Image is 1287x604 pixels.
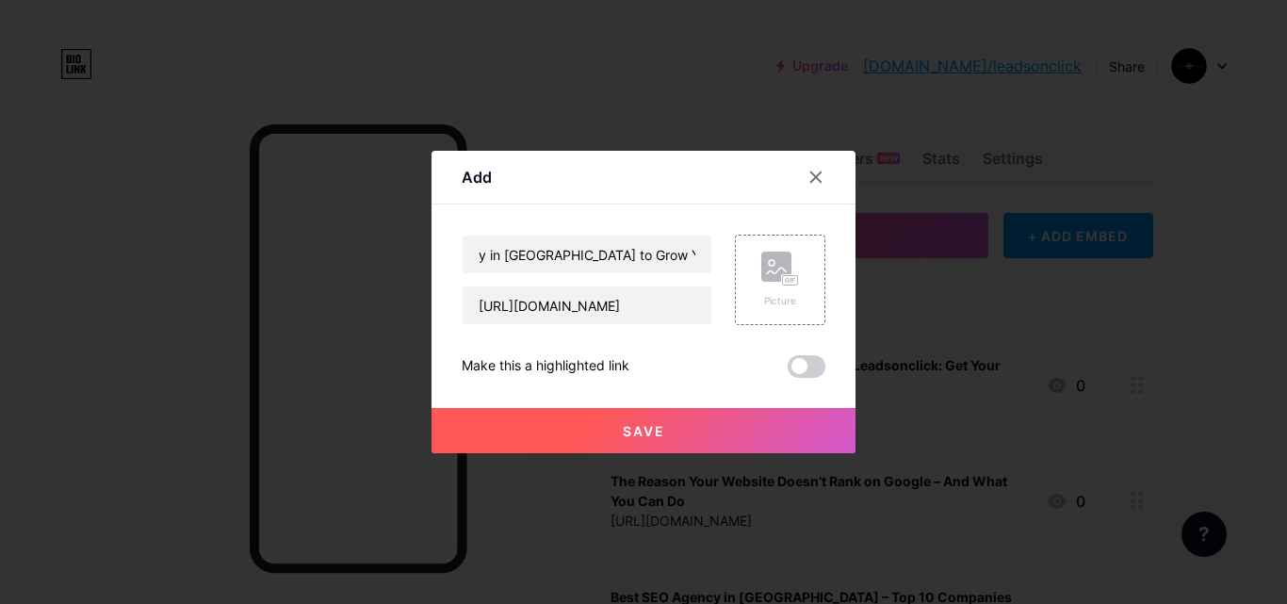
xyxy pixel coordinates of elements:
button: Save [432,408,855,453]
div: Make this a highlighted link [462,355,629,378]
input: URL [463,286,711,324]
span: Save [623,423,665,439]
input: Title [463,236,711,273]
div: Add [462,166,492,188]
div: Picture [761,294,799,308]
